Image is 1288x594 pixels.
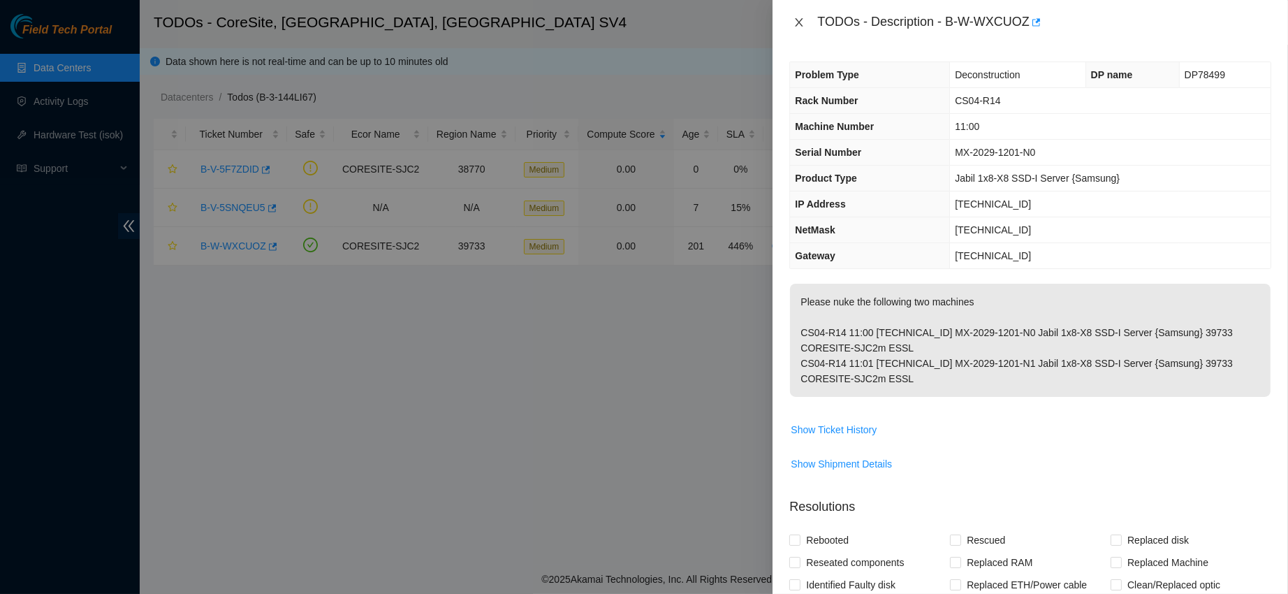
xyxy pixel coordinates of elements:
span: IP Address [795,198,845,210]
span: Gateway [795,250,835,261]
span: Show Shipment Details [791,456,892,472]
span: Rebooted [800,529,854,551]
span: DP78499 [1185,69,1225,80]
span: Deconstruction [955,69,1020,80]
button: Show Shipment Details [790,453,893,475]
span: [TECHNICAL_ID] [955,224,1031,236]
span: Rescued [961,529,1011,551]
button: Show Ticket History [790,419,877,441]
span: DP name [1091,69,1133,80]
span: Rack Number [795,95,858,106]
span: close [793,17,805,28]
p: Please nuke the following two machines CS04-R14 11:00 [TECHNICAL_ID] MX-2029-1201-N0 Jabil 1x8-X8... [790,284,1271,397]
div: TODOs - Description - B-W-WXCUOZ [817,11,1271,34]
span: CS04-R14 [955,95,1000,106]
button: Close [789,16,809,29]
span: Machine Number [795,121,874,132]
span: Reseated components [800,551,909,574]
p: Resolutions [789,486,1271,516]
span: 11:00 [955,121,979,132]
span: Jabil 1x8-X8 SSD-I Server {Samsung} [955,173,1120,184]
span: Replaced RAM [961,551,1038,574]
span: [TECHNICAL_ID] [955,198,1031,210]
span: Problem Type [795,69,859,80]
span: Replaced disk [1122,529,1194,551]
span: Show Ticket History [791,422,877,437]
span: MX-2029-1201-N0 [955,147,1035,158]
span: NetMask [795,224,835,236]
span: Serial Number [795,147,861,158]
span: Replaced Machine [1122,551,1214,574]
span: Product Type [795,173,856,184]
span: [TECHNICAL_ID] [955,250,1031,261]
